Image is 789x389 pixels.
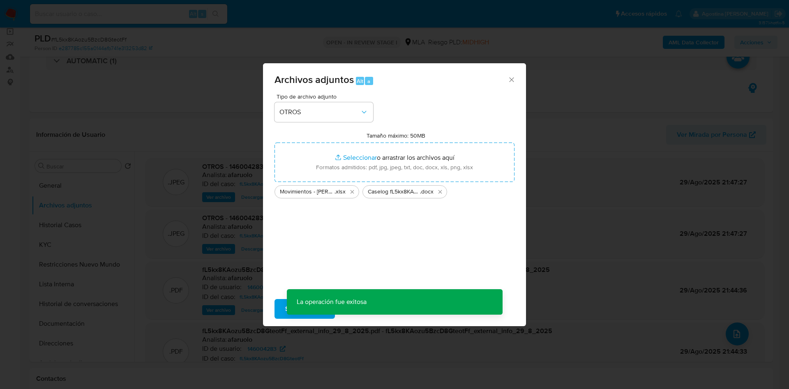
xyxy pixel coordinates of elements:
[508,76,515,83] button: Cerrar
[367,77,370,85] span: a
[357,77,363,85] span: Alt
[287,289,376,315] p: La operación fue exitosa
[277,94,375,99] span: Tipo de archivo adjunto
[368,188,420,196] span: Caselog fL5kx8KAozu5BzcD8GteotFf_2025_07_18_01_43_18
[275,102,373,122] button: OTROS
[280,188,335,196] span: Movimientos - [PERSON_NAME] (1)
[435,187,445,197] button: Eliminar Caselog fL5kx8KAozu5BzcD8GteotFf_2025_07_18_01_43_18.docx
[347,187,357,197] button: Eliminar Movimientos - Bruno Herrero (1).xlsx
[279,108,360,116] span: OTROS
[275,299,335,319] button: Subir archivo
[349,300,376,318] span: Cancelar
[285,300,324,318] span: Subir archivo
[275,72,354,87] span: Archivos adjuntos
[367,132,425,139] label: Tamaño máximo: 50MB
[420,188,434,196] span: .docx
[275,182,514,198] ul: Archivos seleccionados
[335,188,346,196] span: .xlsx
